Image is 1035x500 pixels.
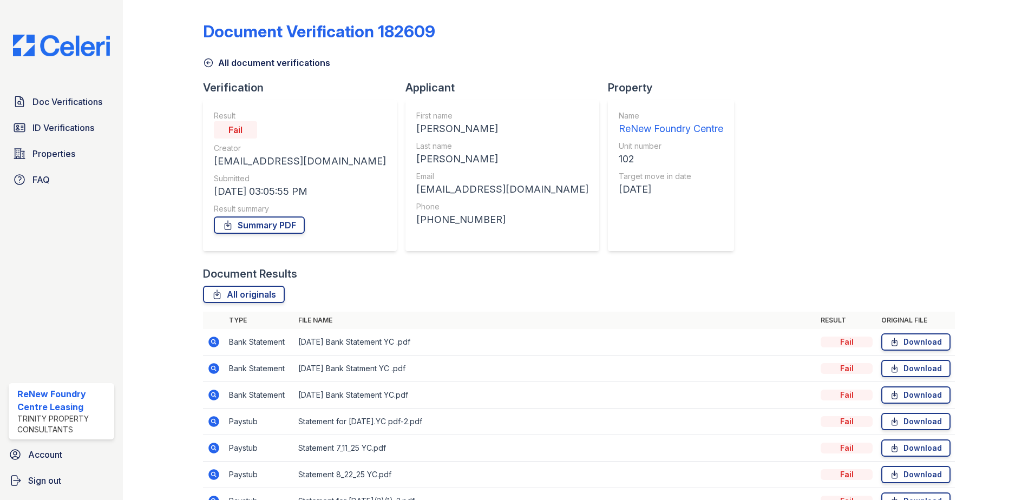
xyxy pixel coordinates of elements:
div: Target move in date [619,171,723,182]
span: Account [28,448,62,461]
a: FAQ [9,169,114,190]
div: Last name [416,141,588,152]
img: CE_Logo_Blue-a8612792a0a2168367f1c8372b55b34899dd931a85d93a1a3d3e32e68fde9ad4.png [4,35,119,56]
a: Sign out [4,470,119,491]
div: Fail [821,443,873,453]
div: Document Results [203,266,297,281]
div: ReNew Foundry Centre Leasing [17,387,110,413]
div: Fail [821,469,873,480]
div: Email [416,171,588,182]
a: All document verifications [203,56,330,69]
div: [EMAIL_ADDRESS][DOMAIN_NAME] [416,182,588,197]
td: Bank Statement [225,356,294,382]
div: Trinity Property Consultants [17,413,110,435]
span: Doc Verifications [32,95,102,108]
a: ID Verifications [9,117,114,139]
div: First name [416,110,588,121]
td: Statement for [DATE].YC pdf-2.pdf [294,409,816,435]
td: Bank Statement [225,382,294,409]
div: Result [214,110,386,121]
div: Property [608,80,743,95]
td: [DATE] Bank Statment YC .pdf [294,356,816,382]
div: Document Verification 182609 [203,22,435,41]
div: [DATE] [619,182,723,197]
span: Properties [32,147,75,160]
td: Paystub [225,435,294,462]
div: Submitted [214,173,386,184]
div: Fail [821,337,873,347]
a: All originals [203,286,285,303]
div: [PERSON_NAME] [416,121,588,136]
div: Verification [203,80,405,95]
a: Download [881,333,951,351]
th: File name [294,312,816,329]
div: [EMAIL_ADDRESS][DOMAIN_NAME] [214,154,386,169]
div: [PERSON_NAME] [416,152,588,167]
a: Download [881,466,951,483]
a: Doc Verifications [9,91,114,113]
div: Unit number [619,141,723,152]
a: Summary PDF [214,216,305,234]
td: Bank Statement [225,329,294,356]
td: Statement 7_11_25 YC.pdf [294,435,816,462]
div: [PHONE_NUMBER] [416,212,588,227]
div: [DATE] 03:05:55 PM [214,184,386,199]
th: Original file [877,312,955,329]
span: ID Verifications [32,121,94,134]
th: Result [816,312,877,329]
div: Fail [821,363,873,374]
td: Paystub [225,409,294,435]
a: Name ReNew Foundry Centre [619,110,723,136]
td: [DATE] Bank Statement YC .pdf [294,329,816,356]
div: Fail [821,390,873,400]
a: Download [881,413,951,430]
span: Sign out [28,474,61,487]
td: [DATE] Bank Statement YC.pdf [294,382,816,409]
div: Name [619,110,723,121]
a: Download [881,439,951,457]
div: Applicant [405,80,608,95]
td: Paystub [225,462,294,488]
div: Fail [821,416,873,427]
a: Account [4,444,119,465]
a: Download [881,360,951,377]
div: Fail [214,121,257,139]
div: 102 [619,152,723,167]
a: Download [881,386,951,404]
div: ReNew Foundry Centre [619,121,723,136]
div: Result summary [214,203,386,214]
a: Properties [9,143,114,165]
iframe: chat widget [990,457,1024,489]
th: Type [225,312,294,329]
span: FAQ [32,173,50,186]
td: Statement 8_22_25 YC.pdf [294,462,816,488]
div: Creator [214,143,386,154]
div: Phone [416,201,588,212]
